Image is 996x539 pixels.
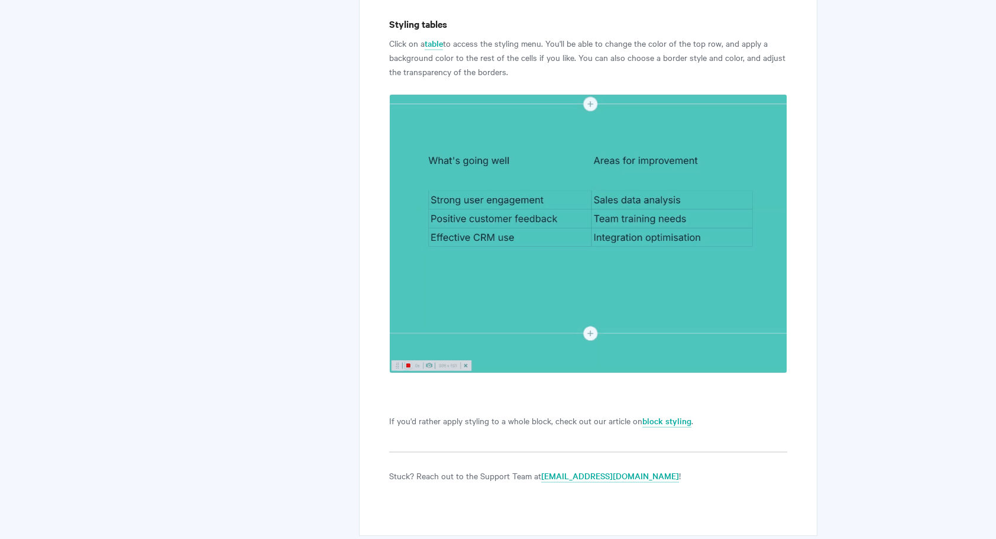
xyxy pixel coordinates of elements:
[425,37,443,50] a: table
[389,94,787,373] img: file-79wJfEBQ5R.gif
[389,36,787,79] p: Click on a to access the styling menu. You'll be able to change the color of the top row, and app...
[389,17,787,31] h4: Styling tables
[389,414,787,428] p: If you'd rather apply styling to a whole block, check out our article on .
[642,415,691,428] a: block styling
[541,470,679,483] a: [EMAIL_ADDRESS][DOMAIN_NAME]
[389,469,787,483] p: Stuck? Reach out to the Support Team at !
